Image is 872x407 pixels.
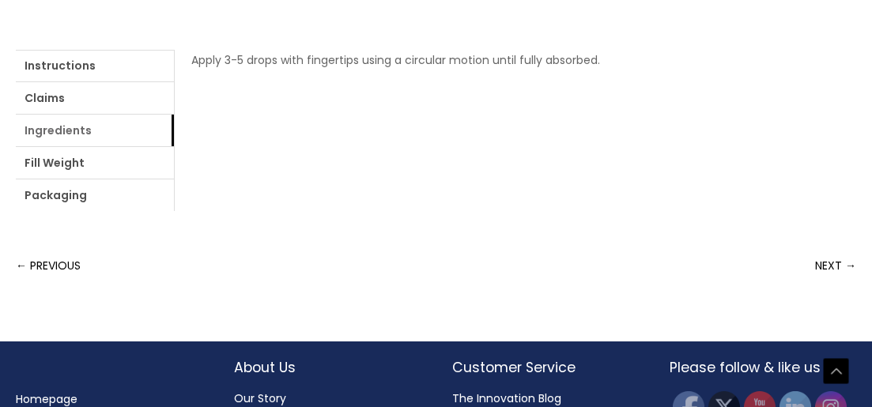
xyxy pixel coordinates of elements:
a: NEXT → [815,250,856,281]
a: ← PREVIOUS [16,250,81,281]
h2: Please follow & like us :) [670,357,856,378]
p: Apply 3-5 drops with fingertips using a circular motion until fully absorbed. [191,50,840,70]
a: Packaging [16,179,174,211]
a: Our Story [234,390,286,406]
a: Claims [16,82,174,114]
a: Fill Weight [16,147,174,179]
h2: Customer Service [452,357,639,378]
a: Ingredients [16,115,174,146]
a: The Innovation Blog [452,390,561,406]
a: Instructions [16,50,174,81]
h2: About Us [234,357,421,378]
a: Homepage [16,391,77,407]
